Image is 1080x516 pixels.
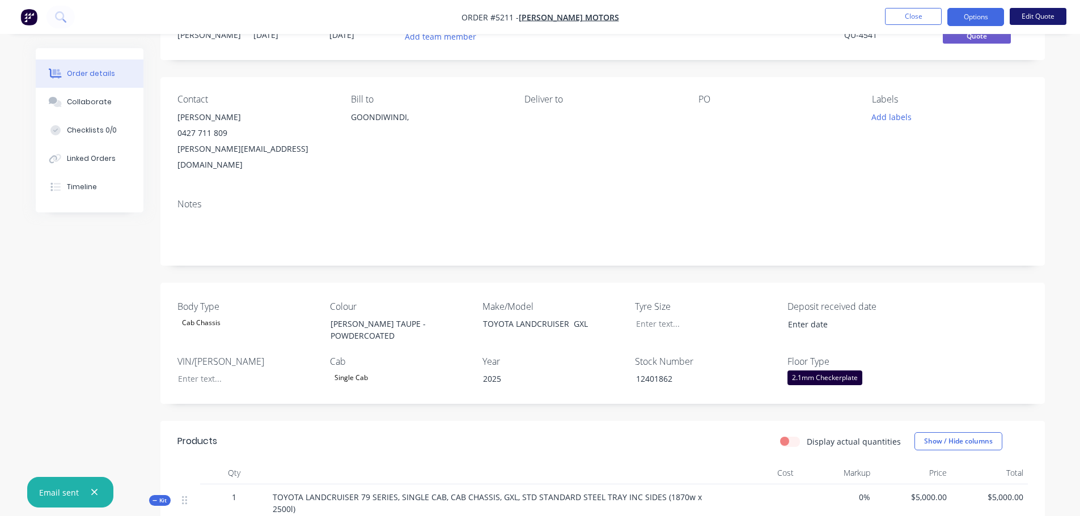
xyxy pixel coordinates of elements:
[405,29,482,44] button: Add team member
[519,12,619,23] a: [PERSON_NAME] MOTORS
[67,182,97,192] div: Timeline
[872,94,1027,105] div: Labels
[635,355,777,368] label: Stock Number
[177,109,333,173] div: [PERSON_NAME]0427 711 809[PERSON_NAME][EMAIL_ADDRESS][DOMAIN_NAME]
[474,315,616,332] div: TOYOTA LANDCRUISER GXL
[67,125,117,135] div: Checklists 0/0
[351,109,506,146] div: GOONDIWINDI,
[253,29,278,40] span: [DATE]
[524,94,680,105] div: Deliver to
[627,370,769,387] div: 12401862
[956,491,1023,503] span: $5,000.00
[39,487,79,498] div: Email sent
[232,491,236,503] span: 1
[798,462,875,484] div: Markup
[482,355,624,368] label: Year
[780,316,921,333] input: Enter date
[36,173,143,201] button: Timeline
[399,29,482,44] button: Add team member
[698,94,854,105] div: PO
[943,29,1011,43] span: Quote
[67,69,115,79] div: Order details
[787,355,929,368] label: Floor Type
[803,491,870,503] span: 0%
[321,315,463,344] div: [PERSON_NAME] TAUPE - POWDERCOATED
[844,29,929,41] div: QU-4541
[177,94,333,105] div: Contact
[177,315,225,330] div: Cab Chassis
[947,8,1004,26] button: Options
[36,144,143,173] button: Linked Orders
[635,300,777,313] label: Tyre Size
[177,29,240,41] div: [PERSON_NAME]
[177,141,333,173] div: [PERSON_NAME][EMAIL_ADDRESS][DOMAIN_NAME]
[200,462,268,484] div: Qty
[36,59,143,88] button: Order details
[787,370,862,385] div: 2.1mm Checkerplate
[866,109,918,125] button: Add labels
[951,462,1028,484] div: Total
[787,300,929,313] label: Deposit received date
[36,88,143,116] button: Collaborate
[807,436,901,447] label: Display actual quantities
[177,300,319,313] label: Body Type
[474,370,616,387] div: 2025
[177,125,333,141] div: 0427 711 809
[177,355,319,368] label: VIN/[PERSON_NAME]
[177,109,333,125] div: [PERSON_NAME]
[879,491,947,503] span: $5,000.00
[875,462,951,484] div: Price
[885,8,942,25] button: Close
[914,432,1002,450] button: Show / Hide columns
[351,94,506,105] div: Bill to
[177,434,217,448] div: Products
[67,97,112,107] div: Collaborate
[153,496,167,505] span: Kit
[36,116,143,144] button: Checklists 0/0
[149,495,171,506] div: Kit
[482,300,624,313] label: Make/Model
[330,300,472,313] label: Colour
[330,370,372,385] div: Single Cab
[1010,8,1066,25] button: Edit Quote
[177,199,1028,210] div: Notes
[722,462,798,484] div: Cost
[329,29,354,40] span: [DATE]
[273,492,704,514] span: TOYOTA LANDCRUISER 79 SERIES, SINGLE CAB, CAB CHASSIS, GXL, STD STANDARD STEEL TRAY INC SIDES (18...
[20,8,37,25] img: Factory
[330,355,472,368] label: Cab
[67,153,116,164] div: Linked Orders
[461,12,519,23] span: Order #5211 -
[351,109,506,125] div: GOONDIWINDI,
